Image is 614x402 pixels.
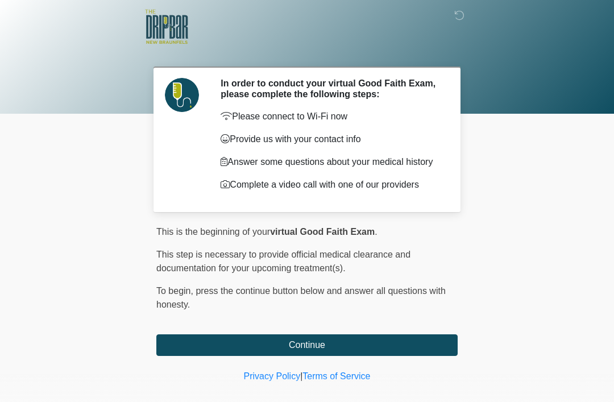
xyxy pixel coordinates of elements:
p: Please connect to Wi-Fi now [221,110,441,123]
a: Privacy Policy [244,371,301,381]
strong: virtual Good Faith Exam [270,227,375,237]
img: Agent Avatar [165,78,199,112]
a: Terms of Service [302,371,370,381]
span: To begin, [156,286,196,296]
span: This step is necessary to provide official medical clearance and documentation for your upcoming ... [156,250,410,273]
p: Provide us with your contact info [221,132,441,146]
a: | [300,371,302,381]
span: . [375,227,377,237]
p: Answer some questions about your medical history [221,155,441,169]
span: press the continue button below and answer all questions with honesty. [156,286,446,309]
span: This is the beginning of your [156,227,270,237]
button: Continue [156,334,458,356]
p: Complete a video call with one of our providers [221,178,441,192]
h2: In order to conduct your virtual Good Faith Exam, please complete the following steps: [221,78,441,100]
img: The DRIPBaR - New Braunfels Logo [145,9,188,45]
